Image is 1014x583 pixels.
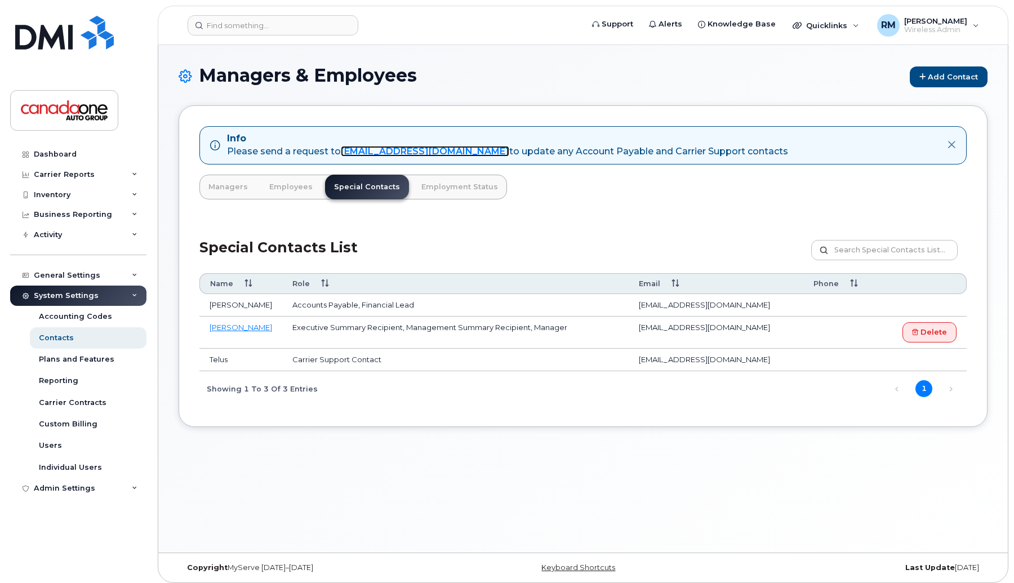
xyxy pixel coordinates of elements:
th: Role: activate to sort column ascending [282,273,629,294]
div: Showing 1 to 3 of 3 entries [199,379,318,398]
a: [EMAIL_ADDRESS][DOMAIN_NAME] [341,146,509,157]
strong: Copyright [187,563,228,572]
td: [EMAIL_ADDRESS][DOMAIN_NAME] [629,294,803,317]
div: Please send a request to to update any Account Payable and Carrier Support contacts [227,145,788,158]
a: Keyboard Shortcuts [541,563,615,572]
td: Telus [199,349,282,371]
strong: Info [227,133,246,144]
th: Email: activate to sort column ascending [629,273,803,294]
a: Employees [260,175,322,199]
td: [EMAIL_ADDRESS][DOMAIN_NAME] [629,317,803,349]
th: Name: activate to sort column ascending [199,273,282,294]
a: Next [942,381,959,398]
div: [DATE] [718,563,988,572]
a: Special Contacts [325,175,409,199]
strong: Last Update [905,563,955,572]
td: [PERSON_NAME] [199,294,282,317]
a: 1 [915,380,932,397]
div: MyServe [DATE]–[DATE] [179,563,448,572]
a: Employment Status [412,175,507,199]
h2: Special Contacts List [199,240,358,273]
td: Accounts Payable, Financial Lead [282,294,629,317]
td: [EMAIL_ADDRESS][DOMAIN_NAME] [629,349,803,371]
a: Delete [902,322,957,343]
td: Executive Summary Recipient, Management Summary Recipient, Manager [282,317,629,349]
a: Add Contact [910,66,988,87]
h1: Managers & Employees [179,65,988,87]
a: Managers [199,175,257,199]
a: Previous [888,381,905,398]
td: Carrier Support Contact [282,349,629,371]
a: [PERSON_NAME] [210,323,272,332]
th: Phone: activate to sort column ascending [803,273,878,294]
